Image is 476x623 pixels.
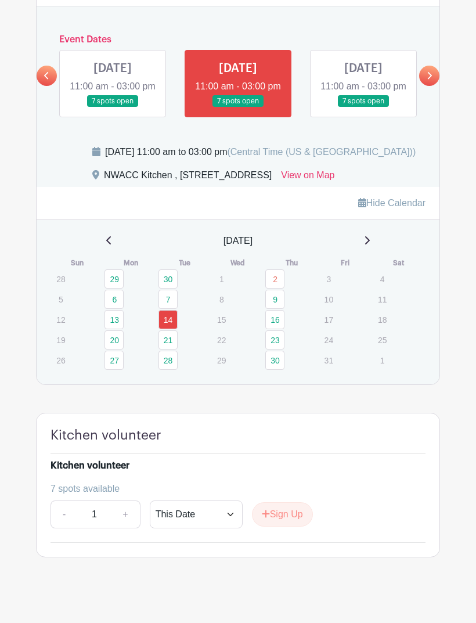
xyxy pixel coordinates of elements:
a: 16 [265,310,284,329]
p: 15 [212,311,231,329]
a: + [111,500,140,528]
th: Sat [372,257,425,269]
p: 8 [212,290,231,308]
p: 5 [51,290,70,308]
p: 3 [319,270,338,288]
a: 28 [158,351,178,370]
div: NWACC Kitchen , [STREET_ADDRESS] [104,168,272,187]
a: View on Map [281,168,334,187]
p: 25 [373,331,392,349]
span: [DATE] [223,234,253,248]
p: 29 [212,351,231,369]
a: 23 [265,330,284,350]
p: 24 [319,331,338,349]
a: 20 [104,330,124,350]
h6: Event Dates [57,34,419,45]
p: 17 [319,311,338,329]
p: 1 [212,270,231,288]
th: Thu [265,257,318,269]
a: 7 [158,290,178,309]
a: 30 [265,351,284,370]
th: Wed [211,257,265,269]
p: 12 [51,311,70,329]
a: 21 [158,330,178,350]
div: Kitchen volunteer [51,459,129,473]
span: (Central Time (US & [GEOGRAPHIC_DATA])) [227,147,416,157]
a: 30 [158,269,178,289]
th: Sun [51,257,104,269]
a: 13 [104,310,124,329]
a: Hide Calendar [358,198,425,208]
a: 27 [104,351,124,370]
a: 6 [104,290,124,309]
button: Sign Up [252,502,313,527]
a: 9 [265,290,284,309]
p: 22 [212,331,231,349]
p: 4 [373,270,392,288]
th: Fri [318,257,372,269]
p: 31 [319,351,338,369]
p: 10 [319,290,338,308]
a: 2 [265,269,284,289]
p: 18 [373,311,392,329]
th: Tue [158,257,211,269]
p: 1 [373,351,392,369]
a: 29 [104,269,124,289]
p: 26 [51,351,70,369]
div: 7 spots available [51,482,416,496]
p: 19 [51,331,70,349]
div: [DATE] 11:00 am to 03:00 pm [105,145,416,159]
a: - [51,500,77,528]
th: Mon [104,257,157,269]
h4: Kitchen volunteer [51,427,161,443]
p: 11 [373,290,392,308]
a: 14 [158,310,178,329]
p: 28 [51,270,70,288]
